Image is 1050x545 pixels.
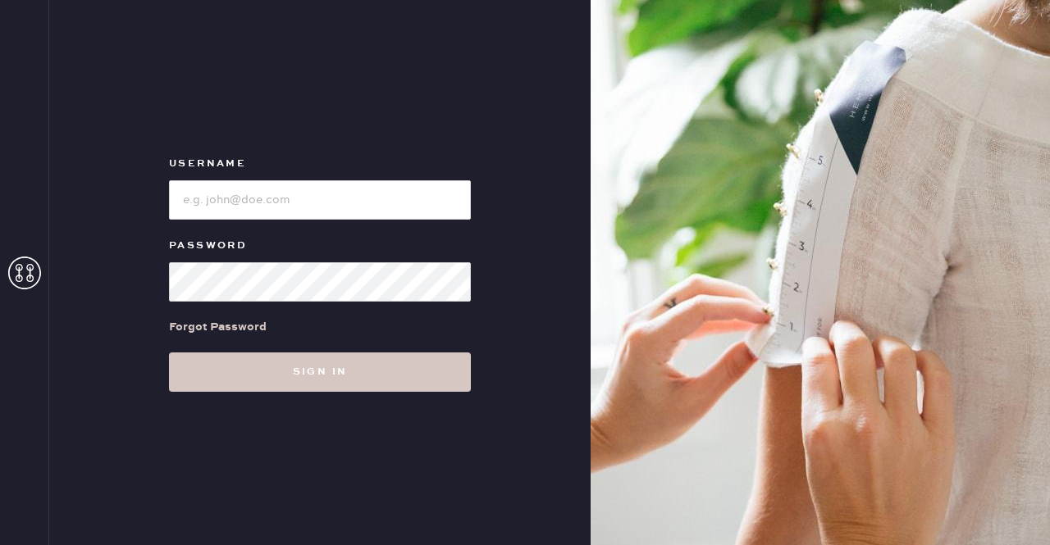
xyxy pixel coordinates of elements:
[169,318,267,336] div: Forgot Password
[169,236,471,256] label: Password
[169,352,471,392] button: Sign in
[169,302,267,352] a: Forgot Password
[169,154,471,174] label: Username
[169,180,471,220] input: e.g. john@doe.com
